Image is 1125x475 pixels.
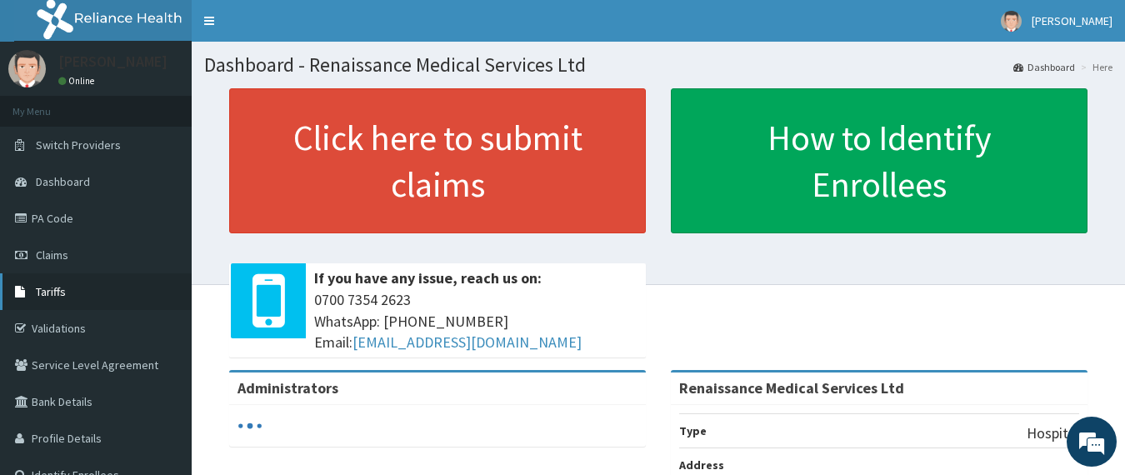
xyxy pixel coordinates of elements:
p: [PERSON_NAME] [58,54,167,69]
span: [PERSON_NAME] [1032,13,1112,28]
a: Dashboard [1013,60,1075,74]
b: If you have any issue, reach us on: [314,268,542,287]
span: Claims [36,247,68,262]
img: User Image [8,50,46,87]
a: How to Identify Enrollees [671,88,1087,233]
h1: Dashboard - Renaissance Medical Services Ltd [204,54,1112,76]
b: Address [679,457,724,472]
b: Type [679,423,707,438]
img: User Image [1001,11,1022,32]
span: Dashboard [36,174,90,189]
span: 0700 7354 2623 WhatsApp: [PHONE_NUMBER] Email: [314,289,637,353]
svg: audio-loading [237,413,262,438]
p: Hospital [1027,422,1079,444]
li: Here [1077,60,1112,74]
a: Click here to submit claims [229,88,646,233]
a: Online [58,75,98,87]
span: Tariffs [36,284,66,299]
b: Administrators [237,378,338,397]
span: Switch Providers [36,137,121,152]
a: [EMAIL_ADDRESS][DOMAIN_NAME] [352,332,582,352]
strong: Renaissance Medical Services Ltd [679,378,904,397]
